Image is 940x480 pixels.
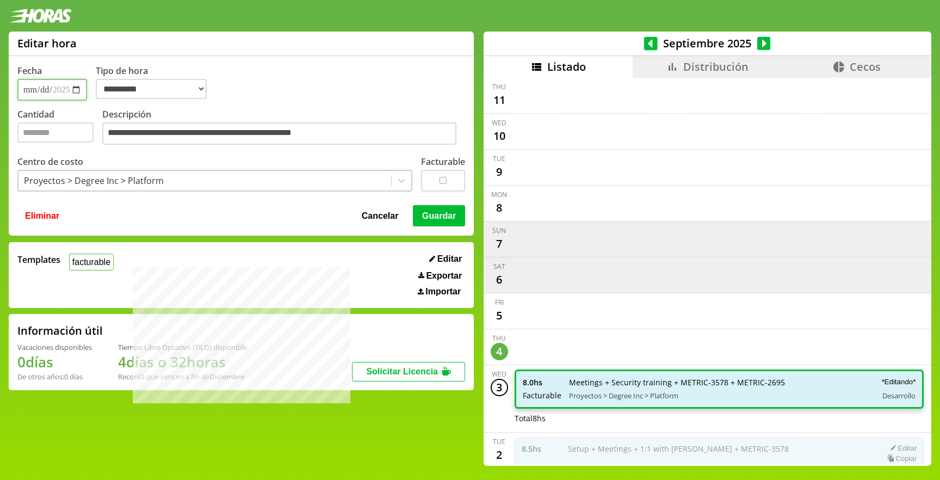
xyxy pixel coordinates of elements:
[118,372,247,381] div: Recordá que vencen a fin de
[366,367,438,376] span: Solicitar Licencia
[491,190,507,199] div: Mon
[17,352,92,372] h1: 0 días
[17,108,102,148] label: Cantidad
[491,127,508,145] div: 10
[492,334,506,343] div: Thu
[484,78,931,464] div: scrollable content
[491,271,508,288] div: 6
[493,262,505,271] div: Sat
[96,65,215,101] label: Tipo de hora
[493,154,505,163] div: Tue
[96,79,207,99] select: Tipo de hora
[658,36,757,51] span: Septiembre 2025
[17,156,83,168] label: Centro de costo
[515,413,924,423] div: Total 8 hs
[352,362,465,381] button: Solicitar Licencia
[491,307,508,324] div: 5
[17,122,94,143] input: Cantidad
[492,82,506,91] div: Thu
[17,372,92,381] div: De otros años: 0 días
[102,122,456,145] textarea: Descripción
[24,175,164,187] div: Proyectos > Degree Inc > Platform
[118,352,247,372] h1: 4 días o 32 horas
[17,36,77,51] h1: Editar hora
[426,271,462,281] span: Exportar
[17,323,103,338] h2: Información útil
[421,156,465,168] label: Facturable
[209,372,244,381] b: Diciembre
[491,163,508,181] div: 9
[102,108,465,148] label: Descripción
[492,370,506,379] div: Wed
[425,287,461,297] span: Importar
[17,254,60,266] span: Templates
[491,446,508,464] div: 2
[22,205,63,226] button: Eliminar
[683,59,749,74] span: Distribución
[415,270,465,281] button: Exportar
[493,437,505,446] div: Tue
[491,379,508,396] div: 3
[491,199,508,217] div: 8
[547,59,586,74] span: Listado
[850,59,881,74] span: Cecos
[492,118,506,127] div: Wed
[17,65,42,77] label: Fecha
[69,254,114,270] button: facturable
[492,226,506,235] div: Sun
[9,9,72,23] img: logotipo
[413,205,465,226] button: Guardar
[118,342,247,352] div: Tiempo Libre Optativo (TiLO) disponible
[491,235,508,253] div: 7
[491,91,508,109] div: 11
[437,254,462,264] span: Editar
[426,254,465,264] button: Editar
[491,343,508,360] div: 4
[358,205,402,226] button: Cancelar
[17,342,92,352] div: Vacaciones disponibles
[495,298,504,307] div: Fri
